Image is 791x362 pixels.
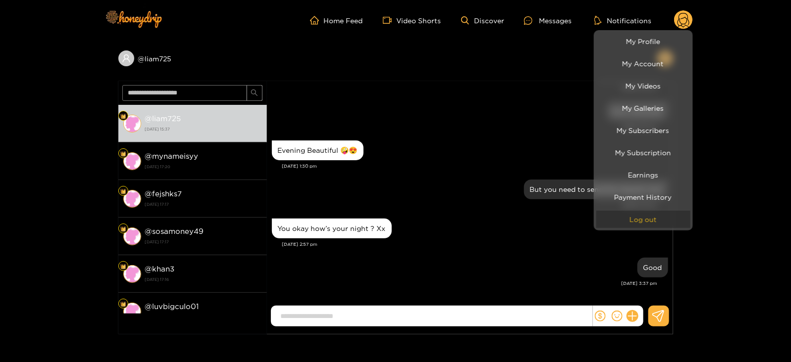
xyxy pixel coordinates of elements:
a: My Galleries [596,99,690,117]
a: My Profile [596,33,690,50]
a: Earnings [596,166,690,183]
a: My Videos [596,77,690,94]
a: My Account [596,55,690,72]
a: My Subscribers [596,122,690,139]
button: Log out [596,211,690,228]
a: My Subscription [596,144,690,161]
a: Payment History [596,188,690,206]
